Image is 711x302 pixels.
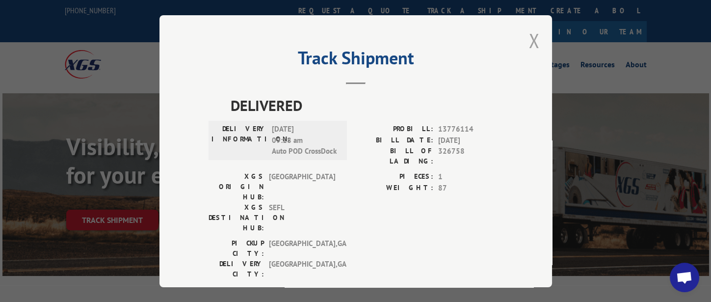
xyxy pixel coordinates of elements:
[269,202,335,233] span: SEFL
[438,171,503,183] span: 1
[269,259,335,279] span: [GEOGRAPHIC_DATA] , GA
[356,124,433,135] label: PROBILL:
[356,171,433,183] label: PIECES:
[209,259,264,279] label: DELIVERY CITY:
[356,135,433,146] label: BILL DATE:
[438,146,503,166] span: 326758
[272,124,338,157] span: [DATE] 09:18 am Auto POD CrossDock
[269,171,335,202] span: [GEOGRAPHIC_DATA]
[438,124,503,135] span: 13776114
[438,135,503,146] span: [DATE]
[211,124,267,157] label: DELIVERY INFORMATION:
[231,94,503,116] span: DELIVERED
[438,182,503,193] span: 87
[209,171,264,202] label: XGS ORIGIN HUB:
[356,182,433,193] label: WEIGHT:
[209,202,264,233] label: XGS DESTINATION HUB:
[356,146,433,166] label: BILL OF LADING:
[670,263,699,292] div: Open chat
[209,51,503,70] h2: Track Shipment
[529,27,540,54] button: Close modal
[269,238,335,259] span: [GEOGRAPHIC_DATA] , GA
[209,238,264,259] label: PICKUP CITY:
